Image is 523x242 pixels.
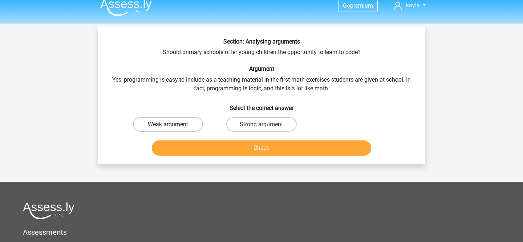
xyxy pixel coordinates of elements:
label: Weak argument [133,117,203,132]
h6: Section: Analysing arguments [109,38,414,45]
a: Gopremium [338,1,377,11]
a: kayla [391,1,429,10]
label: Strong argument [226,117,296,132]
button: Check [152,140,372,156]
span: Go [343,2,350,9]
h5: Assessments [23,228,500,237]
span: kayla [406,2,420,9]
span: premium [350,2,373,9]
h6: Select the correct answer [109,99,414,111]
div: Should primary schools offer young children the opportunity to learn to code? Yes, programming is... [101,38,422,159]
h6: Argument [109,65,414,72]
img: Assessly logo [23,202,74,219]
